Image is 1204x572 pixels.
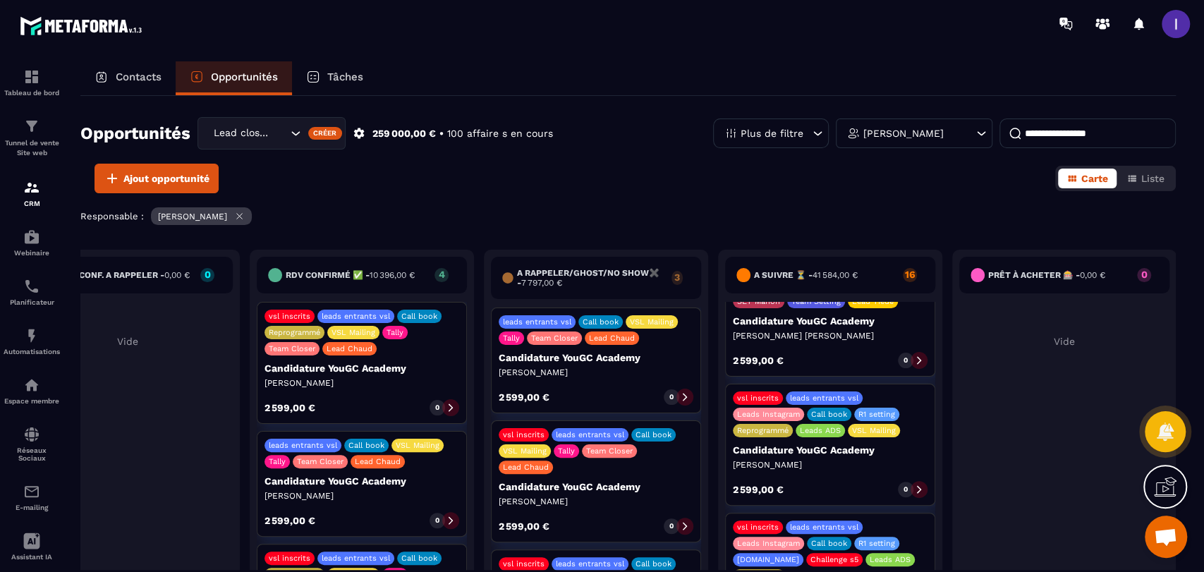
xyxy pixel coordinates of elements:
p: [PERSON_NAME] [499,496,693,507]
span: Ajout opportunité [123,171,209,185]
p: Tableau de bord [4,89,60,97]
p: vsl inscrits [737,523,779,532]
p: Contacts [116,71,162,83]
p: Tally [387,328,403,337]
p: leads entrants vsl [790,394,858,403]
p: Call book [583,317,619,327]
img: email [23,483,40,500]
a: formationformationCRM [4,169,60,218]
p: Vide [959,336,1169,347]
p: Call book [401,554,437,563]
p: Call book [636,430,671,439]
p: vsl inscrits [503,430,545,439]
p: Assistant IA [4,553,60,561]
p: Réseaux Sociaux [4,446,60,462]
a: Assistant IA [4,522,60,571]
h6: Prêt à acheter 🎰 - [988,270,1105,280]
p: 16 [903,269,917,279]
p: [PERSON_NAME] [264,377,459,389]
p: 0 [904,485,908,494]
div: Ouvrir le chat [1145,516,1187,558]
p: leads entrants vsl [322,312,390,321]
p: vsl inscrits [269,312,310,321]
p: Candidature YouGC Academy [733,444,928,456]
p: Plus de filtre [741,128,803,138]
p: 0 [1137,269,1151,279]
img: formation [23,118,40,135]
p: 2 599,00 € [264,403,315,413]
p: Lead Chaud [327,344,372,353]
p: leads entrants vsl [322,554,390,563]
a: schedulerschedulerPlanificateur [4,267,60,317]
p: [DOMAIN_NAME] [737,555,799,564]
p: Automatisations [4,348,60,355]
p: Leads ADS [800,426,841,435]
p: Espace membre [4,397,60,405]
h6: RDV à conf. A RAPPELER - [51,270,190,280]
p: Team Closer [586,446,633,456]
p: Leads ADS [870,555,911,564]
p: Call book [348,441,384,450]
p: 0 [669,392,674,402]
a: emailemailE-mailing [4,473,60,522]
p: Lead Chaud [355,457,401,466]
p: leads entrants vsl [556,430,624,439]
span: 10 396,00 € [370,270,415,280]
img: formation [23,68,40,85]
p: leads entrants vsl [503,317,571,327]
h6: Rdv confirmé ✅ - [286,270,415,280]
input: Search for option [273,126,287,141]
p: [PERSON_NAME] [863,128,944,138]
p: 2 599,00 € [733,355,784,365]
p: Team Closer [531,334,578,343]
p: Tally [503,334,520,343]
p: 2 599,00 € [733,485,784,494]
span: Lead closing [210,126,273,141]
button: Ajout opportunité [95,164,219,193]
p: [PERSON_NAME] [499,367,693,378]
p: Vide [23,336,233,347]
img: automations [23,327,40,344]
p: leads entrants vsl [790,523,858,532]
span: 41 584,00 € [813,270,858,280]
p: Challenge s5 [810,555,858,564]
p: 0 [669,521,674,531]
p: Candidature YouGC Academy [264,475,459,487]
p: 2 599,00 € [499,521,549,531]
a: social-networksocial-networkRéseaux Sociaux [4,415,60,473]
p: 2 599,00 € [499,392,549,402]
p: • [439,127,444,140]
img: scheduler [23,278,40,295]
p: 0 [435,403,439,413]
p: R1 setting [858,539,895,548]
p: 100 affaire s en cours [447,127,553,140]
p: E-mailing [4,504,60,511]
p: vsl inscrits [269,554,310,563]
p: Tally [558,446,575,456]
p: Team Setting [791,297,841,306]
p: Opportunités [211,71,278,83]
a: Opportunités [176,61,292,95]
a: Tâches [292,61,377,95]
p: Lead Chaud [589,334,635,343]
p: Tâches [327,71,363,83]
h6: A SUIVRE ⏳ - [754,270,858,280]
h2: Opportunités [80,119,190,147]
a: automationsautomationsWebinaire [4,218,60,267]
img: logo [20,13,147,39]
a: automationsautomationsEspace membre [4,366,60,415]
p: Leads Instagram [737,410,800,419]
p: 259 000,00 € [372,127,436,140]
p: R1 setting [858,410,895,419]
p: 2 599,00 € [264,516,315,525]
p: Candidature YouGC Academy [264,363,459,374]
p: 0 [435,516,439,525]
p: Webinaire [4,249,60,257]
p: Tunnel de vente Site web [4,138,60,158]
p: VSL Mailing [332,328,375,337]
div: Search for option [197,117,346,150]
span: Carte [1081,173,1108,184]
p: Responsable : [80,211,144,221]
p: Reprogrammé [737,426,789,435]
p: VSL Mailing [852,426,896,435]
